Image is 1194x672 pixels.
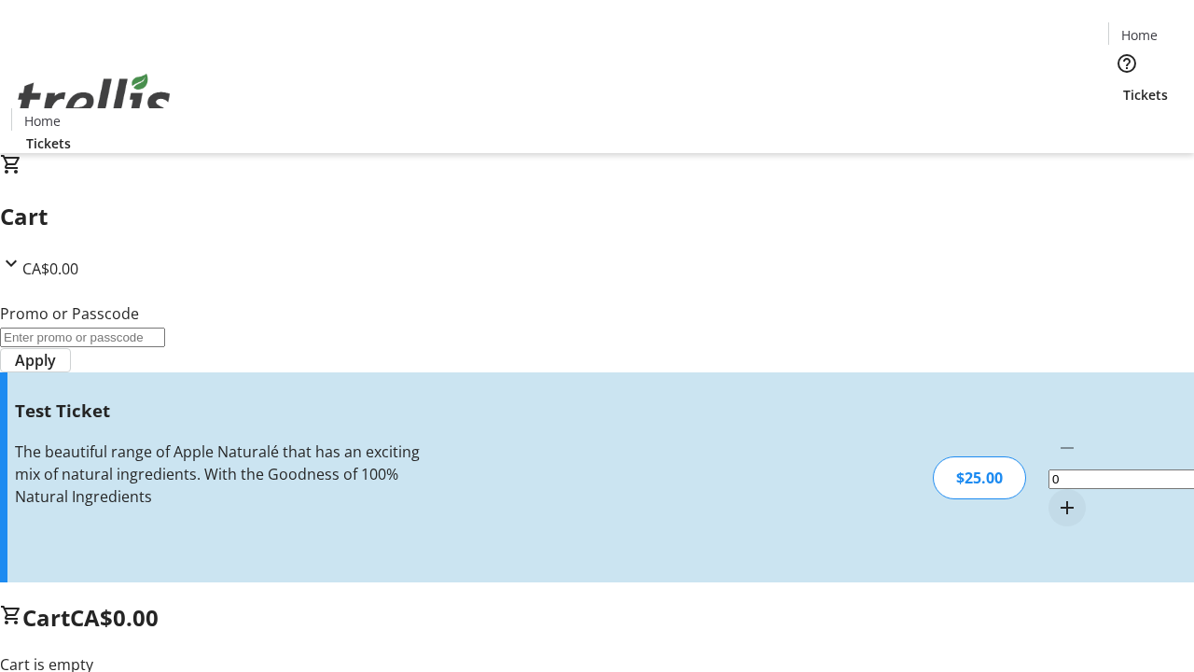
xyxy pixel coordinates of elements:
a: Home [1109,25,1169,45]
span: Tickets [1123,85,1168,105]
span: CA$0.00 [22,259,78,279]
h3: Test Ticket [15,398,423,424]
span: Home [1121,25,1158,45]
span: Home [24,111,61,131]
span: CA$0.00 [70,602,159,633]
a: Tickets [1108,85,1183,105]
a: Home [12,111,72,131]
span: Apply [15,349,56,371]
button: Increment by one [1048,489,1086,526]
img: Orient E2E Organization 0LL18D535a's Logo [11,53,177,147]
span: Tickets [26,133,71,153]
button: Cart [1108,105,1145,142]
button: Help [1108,45,1145,82]
div: $25.00 [933,456,1026,499]
a: Tickets [11,133,86,153]
div: The beautiful range of Apple Naturalé that has an exciting mix of natural ingredients. With the G... [15,441,423,508]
